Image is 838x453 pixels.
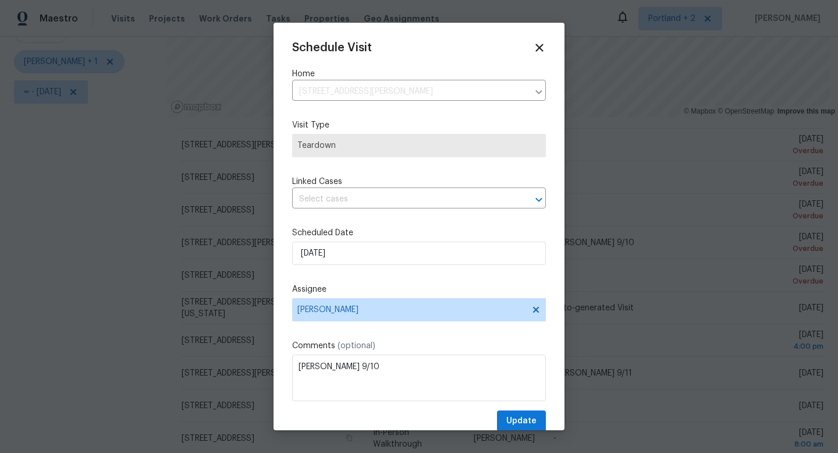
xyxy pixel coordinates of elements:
button: Open [531,192,547,208]
label: Assignee [292,284,546,295]
input: Enter in an address [292,83,528,101]
span: Close [533,41,546,54]
span: Linked Cases [292,176,342,187]
span: (optional) [338,342,375,350]
label: Comments [292,340,546,352]
span: Update [506,414,537,429]
input: M/D/YYYY [292,242,546,265]
span: [PERSON_NAME] [297,305,525,314]
label: Visit Type [292,119,546,131]
label: Scheduled Date [292,227,546,239]
span: Teardown [297,140,541,151]
span: Schedule Visit [292,42,372,54]
textarea: [PERSON_NAME] 9/10 [292,355,546,401]
input: Select cases [292,190,513,208]
button: Update [497,410,546,432]
label: Home [292,68,546,80]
